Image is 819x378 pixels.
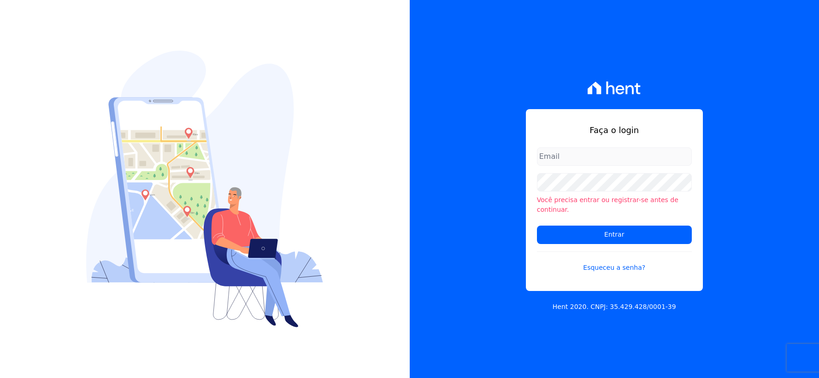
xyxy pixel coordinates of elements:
h1: Faça o login [537,124,692,136]
input: Entrar [537,226,692,244]
li: Você precisa entrar ou registrar-se antes de continuar. [537,195,692,215]
p: Hent 2020. CNPJ: 35.429.428/0001-39 [553,302,676,312]
a: Esqueceu a senha? [537,251,692,273]
img: Login [86,51,323,327]
input: Email [537,147,692,166]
